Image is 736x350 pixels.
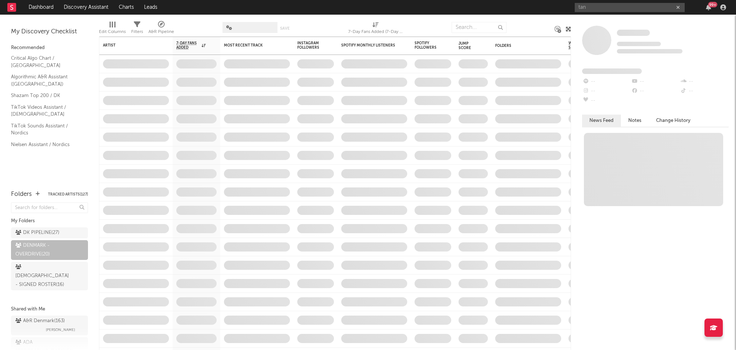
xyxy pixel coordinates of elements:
div: A&R Pipeline [148,27,174,36]
div: -- [582,77,631,86]
div: Recommended [11,44,88,52]
a: A&R Denmark(163)[PERSON_NAME] [11,316,88,335]
div: Filters [131,18,143,40]
div: -- [631,86,680,96]
div: A&R Denmark ( 163 ) [15,317,65,325]
button: Tracked Artists(127) [48,193,88,196]
div: 7-Day Fans Added (7-Day Fans Added) [348,18,403,40]
div: -- [631,77,680,86]
div: Folders [11,190,32,199]
div: A&R Pipeline [148,18,174,40]
span: Tracking Since: [DATE] [617,42,661,46]
div: Shared with Me [11,305,88,314]
div: -- [582,96,631,105]
div: 7-Day Fans Added (7-Day Fans Added) [348,27,403,36]
div: Edit Columns [99,27,126,36]
span: [PERSON_NAME] [46,325,75,334]
div: Edit Columns [99,18,126,40]
button: News Feed [582,115,621,127]
a: [DEMOGRAPHIC_DATA] - SIGNED ROSTER(16) [11,262,88,290]
div: Most Recent Track [224,43,279,48]
div: Spotify Followers [415,41,440,50]
div: Folders [495,44,550,48]
input: Search... [452,22,507,33]
a: DENMARK - OVERDRIVE(20) [11,240,88,260]
button: 99+ [706,4,711,10]
button: Save [280,26,290,30]
span: 7-Day Fans Added [176,41,200,50]
button: Notes [621,115,649,127]
div: My Discovery Checklist [11,27,88,36]
span: Fans Added by Platform [582,68,642,74]
div: -- [680,77,729,86]
div: -- [680,86,729,96]
a: TikTok Videos Assistant / [DEMOGRAPHIC_DATA] [11,103,81,118]
div: DENMARK - OVERDRIVE ( 20 ) [15,241,67,259]
input: Search for artists [575,3,685,12]
a: TikTok Sounds Assistant / Nordics [11,122,81,137]
a: DK PIPELINE(27) [11,227,88,238]
div: DK PIPELINE ( 27 ) [15,228,59,237]
input: Search for folders... [11,202,88,213]
div: Jump Score [459,41,477,50]
div: My Folders [11,217,88,226]
div: Instagram Followers [297,41,323,50]
div: Filters [131,27,143,36]
a: Algorithmic A&R Assistant ([GEOGRAPHIC_DATA]) [11,73,81,88]
a: Some Artist [617,29,650,37]
div: 99 + [708,2,717,7]
div: [DEMOGRAPHIC_DATA] - SIGNED ROSTER ( 16 ) [15,263,69,289]
a: Nielsen Assistant / Nordics [11,141,81,149]
div: -- [582,86,631,96]
div: Spotify Monthly Listeners [341,43,396,48]
span: 0 fans last week [617,49,682,53]
button: Change History [649,115,698,127]
a: Shazam Top 200 / DK [11,92,81,100]
span: Some Artist [617,30,650,36]
div: Artist [103,43,158,48]
a: Critical Algo Chart / [GEOGRAPHIC_DATA] [11,54,81,69]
